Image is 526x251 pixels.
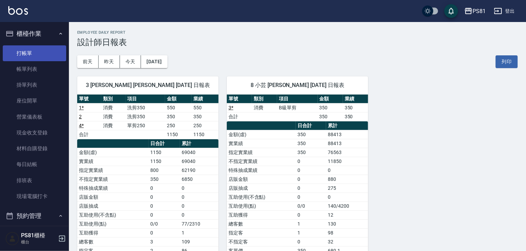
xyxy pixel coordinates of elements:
[149,193,180,201] td: 0
[149,228,180,237] td: 0
[296,157,326,166] td: 0
[462,4,488,18] button: PS81
[227,95,252,103] th: 單號
[126,103,165,112] td: 洗剪350
[227,193,296,201] td: 互助使用(不含點)
[141,55,167,68] button: [DATE]
[165,103,192,112] td: 550
[149,166,180,175] td: 800
[296,139,326,148] td: 350
[227,175,296,184] td: 店販金額
[296,193,326,201] td: 0
[296,166,326,175] td: 0
[77,219,149,228] td: 互助使用(點)
[3,207,66,225] button: 預約管理
[21,239,56,245] p: 櫃台
[3,93,66,109] a: 座位開單
[77,228,149,237] td: 互助獲得
[326,139,368,148] td: 88413
[227,210,296,219] td: 互助獲得
[77,237,149,246] td: 總客數
[180,148,219,157] td: 69040
[180,237,219,246] td: 109
[318,95,343,103] th: 金額
[180,210,219,219] td: 0
[227,166,296,175] td: 特殊抽成業績
[165,130,192,139] td: 1150
[326,130,368,139] td: 88413
[101,112,125,121] td: 消費
[180,219,219,228] td: 77/2310
[444,4,458,18] button: save
[192,130,219,139] td: 1150
[318,103,343,112] td: 350
[343,112,368,121] td: 350
[326,175,368,184] td: 880
[192,103,219,112] td: 550
[3,109,66,125] a: 營業儀表板
[496,55,518,68] button: 列印
[192,95,219,103] th: 業績
[149,184,180,193] td: 0
[3,173,66,188] a: 排班表
[77,201,149,210] td: 店販抽成
[149,175,180,184] td: 350
[3,125,66,141] a: 現金收支登錄
[227,112,252,121] td: 合計
[326,219,368,228] td: 130
[227,95,368,121] table: a dense table
[101,95,125,103] th: 類別
[99,55,120,68] button: 昨天
[21,232,56,239] h5: PS81櫃檯
[326,121,368,130] th: 累計
[126,112,165,121] td: 洗剪350
[149,139,180,148] th: 日合計
[77,210,149,219] td: 互助使用(不含點)
[126,95,165,103] th: 項目
[227,184,296,193] td: 店販抽成
[126,121,165,130] td: 單剪250
[6,232,19,245] img: Person
[180,228,219,237] td: 1
[149,201,180,210] td: 0
[296,121,326,130] th: 日合計
[149,219,180,228] td: 0/0
[180,139,219,148] th: 累計
[149,210,180,219] td: 0
[326,237,368,246] td: 32
[296,237,326,246] td: 0
[180,201,219,210] td: 0
[79,114,82,119] a: 2
[296,148,326,157] td: 350
[296,175,326,184] td: 0
[227,148,296,157] td: 指定實業績
[77,37,518,47] h3: 設計師日報表
[277,103,317,112] td: B級單剪
[120,55,141,68] button: 今天
[180,175,219,184] td: 6850
[235,82,360,89] span: 8 小芸 [PERSON_NAME] [DATE] 日報表
[3,156,66,172] a: 每日結帳
[77,175,149,184] td: 不指定實業績
[252,95,277,103] th: 類別
[227,130,296,139] td: 金額(虛)
[227,139,296,148] td: 實業績
[101,103,125,112] td: 消費
[227,201,296,210] td: 互助使用(點)
[227,157,296,166] td: 不指定實業績
[491,5,518,18] button: 登出
[77,130,101,139] td: 合計
[77,95,101,103] th: 單號
[3,77,66,93] a: 掛單列表
[165,112,192,121] td: 350
[180,193,219,201] td: 0
[296,210,326,219] td: 0
[343,95,368,103] th: 業績
[180,157,219,166] td: 69040
[3,45,66,61] a: 打帳單
[3,141,66,156] a: 材料自購登錄
[101,121,125,130] td: 消費
[326,184,368,193] td: 275
[326,148,368,157] td: 76563
[343,103,368,112] td: 350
